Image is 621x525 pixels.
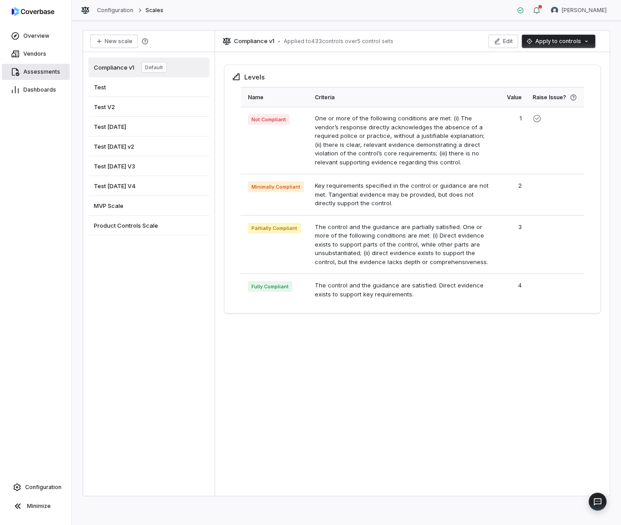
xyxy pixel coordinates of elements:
[309,107,495,174] td: One or more of the following conditions are met: (i) The vendor’s response directly acknowledges ...
[23,50,46,57] span: Vendors
[4,479,68,495] a: Configuration
[546,4,612,17] button: Tomo Majima avatar[PERSON_NAME]
[88,77,209,97] a: Test
[2,82,70,98] a: Dashboards
[2,64,70,80] a: Assessments
[88,137,209,156] a: Test [DATE] v2
[23,86,56,93] span: Dashboards
[248,223,301,234] span: Partially Compliant
[495,215,527,274] td: 3
[522,35,595,48] button: Apply to controls
[94,162,135,170] span: Test [DATE] V3
[88,176,209,196] a: Test [DATE] V4
[309,215,495,274] td: The control and the guidance are partially satisfied. One or more of the following conditions are...
[489,35,518,48] button: Edit
[551,7,558,14] img: Tomo Majima avatar
[248,181,304,192] span: Minimally Compliant
[90,35,138,48] button: New scale
[88,97,209,117] a: Test V2
[23,32,49,40] span: Overview
[2,28,70,44] a: Overview
[562,7,607,14] span: [PERSON_NAME]
[234,37,274,46] span: Compliance v1
[88,117,209,137] a: Test [DATE]
[248,114,290,125] span: Not Compliant
[145,7,163,14] span: Scales
[94,63,134,71] span: Compliance v1
[94,182,136,190] span: Test [DATE] V4
[4,497,68,515] button: Minimize
[248,281,292,292] span: Fully Compliant
[94,103,115,111] span: Test V2
[97,7,134,14] a: Configuration
[248,88,304,107] div: Name
[315,88,489,107] div: Criteria
[278,38,280,44] span: •
[23,68,60,75] span: Assessments
[309,274,495,306] td: The control and the guidance are satisfied. Direct evidence exists to support key requirements.
[27,503,51,510] span: Minimize
[495,107,527,174] td: 1
[500,88,522,107] div: Value
[495,274,527,306] td: 4
[309,174,495,216] td: Key requirements specified in the control or guidance are not met. Tangential evidence may be pro...
[284,38,393,45] span: Applied to 433 controls over 5 control sets
[94,202,123,210] span: MVP Scale
[94,221,158,229] span: Product Controls Scale
[12,7,54,16] img: logo-D7KZi-bG.svg
[495,174,527,216] td: 2
[88,156,209,176] a: Test [DATE] V3
[88,57,209,77] a: Compliance v1Default
[94,123,126,131] span: Test [DATE]
[88,196,209,216] a: MVP Scale
[244,72,265,82] label: Levels
[94,142,134,150] span: Test [DATE] v2
[88,216,209,235] a: Product Controls Scale
[25,484,62,491] span: Configuration
[141,62,167,73] span: Default
[533,88,577,107] div: Raise Issue?
[94,83,106,91] span: Test
[2,46,70,62] a: Vendors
